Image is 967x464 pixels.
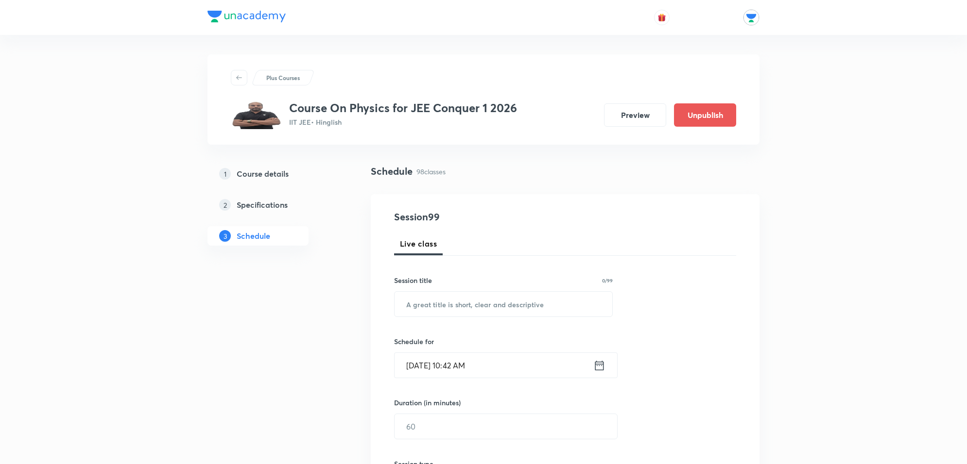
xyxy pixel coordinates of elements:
img: avatar [657,13,666,22]
p: 2 [219,199,231,211]
span: Live class [400,238,437,249]
h4: Schedule [371,164,413,179]
button: Unpublish [674,103,736,127]
p: Plus Courses [266,73,300,82]
p: 3 [219,230,231,242]
h5: Specifications [237,199,288,211]
a: 1Course details [207,164,340,183]
p: 1 [219,168,231,180]
h5: Course details [237,168,289,180]
a: 2Specifications [207,195,340,215]
input: A great title is short, clear and descriptive [395,292,612,316]
h6: Schedule for [394,336,613,347]
p: 0/99 [602,278,613,283]
h6: Duration (in minutes) [394,398,461,408]
h3: Course On Physics for JEE Conquer 1 2026 [289,101,517,115]
h5: Schedule [237,230,270,242]
p: IIT JEE • Hinglish [289,117,517,127]
p: 98 classes [416,166,446,177]
a: Company Logo [207,11,286,25]
img: Company Logo [207,11,286,22]
h4: Session 99 [394,210,571,224]
h6: Session title [394,275,432,285]
input: 60 [395,414,617,439]
img: ff65f602d8cd462285315f0d56d8c376.jpg [231,101,281,129]
button: Preview [604,103,666,127]
button: avatar [654,10,670,25]
img: Unacademy Jodhpur [743,9,760,26]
